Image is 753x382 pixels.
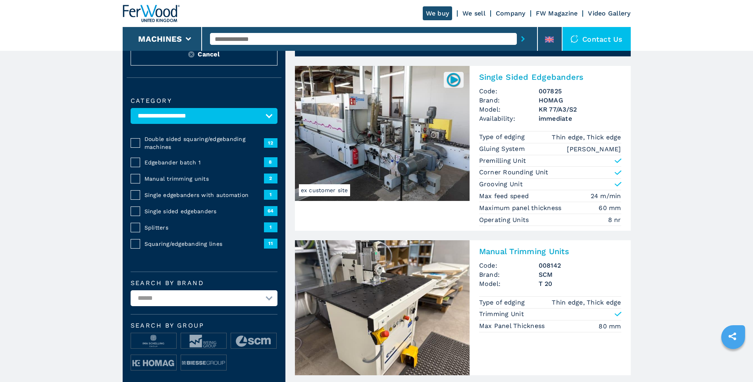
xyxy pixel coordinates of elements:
span: 64 [264,206,277,216]
h2: Manual Trimming Units [479,247,621,256]
button: submit-button [517,30,529,48]
span: Cancel [198,50,220,59]
em: Thin edge, Thick edge [552,298,621,307]
a: Single Sided Edgebanders HOMAG KR 77/A3/S2ex customer site007825Single Sided EdgebandersCode:0078... [295,66,631,231]
img: image [181,333,226,349]
span: 1 [264,222,277,232]
p: Grooving Unit [479,180,523,189]
span: Model: [479,279,539,288]
span: Availability: [479,114,539,123]
img: image [231,333,276,349]
label: Search by brand [131,280,277,286]
p: Trimming Unit [479,310,524,318]
span: Single edgebanders with automation [144,191,264,199]
span: Splitters [144,224,264,232]
a: Company [496,10,526,17]
em: 80 mm [599,322,621,331]
h3: KR 77/A3/S2 [539,105,621,114]
img: Single Sided Edgebanders HOMAG KR 77/A3/S2 [295,66,470,201]
span: 1 [264,190,277,199]
p: Type of edging [479,298,527,307]
a: Video Gallery [588,10,630,17]
h3: 008142 [539,261,621,270]
a: We sell [462,10,485,17]
em: 60 mm [599,203,621,212]
p: Type of edging [479,133,527,141]
p: Operating Units [479,216,531,224]
iframe: Chat [719,346,747,376]
span: Code: [479,261,539,270]
a: We buy [423,6,453,20]
img: Contact us [570,35,578,43]
p: Gluing System [479,145,527,153]
div: Contact us [562,27,631,51]
span: 11 [264,239,277,248]
span: Edgebander batch 1 [144,158,264,166]
img: image [181,355,226,371]
span: Model: [479,105,539,114]
a: FW Magazine [536,10,578,17]
img: Ferwood [123,5,180,22]
span: Search by group [131,322,277,329]
img: 007825 [446,72,461,87]
em: 8 nr [608,215,621,224]
em: Thin edge, Thick edge [552,133,621,142]
span: 2 [264,174,277,183]
button: ResetCancel [131,43,277,66]
span: Brand: [479,96,539,105]
span: Brand: [479,270,539,279]
span: Code: [479,87,539,96]
p: Premilling Unit [479,156,526,165]
a: Manual Trimming Units SCM T 20Manual Trimming UnitsCode:008142Brand:SCMModel:T 20Type of edging T... [295,240,631,375]
label: Category [131,98,277,104]
img: image [131,355,176,371]
span: Manual trimming units [144,175,264,183]
span: Squaring/edgebanding lines [144,240,264,248]
span: 12 [264,138,277,148]
p: Max Panel Thickness [479,322,547,330]
h3: SCM [539,270,621,279]
em: [PERSON_NAME] [567,145,621,154]
span: Single sided edgebanders [144,207,264,215]
span: 8 [264,157,277,167]
p: Maximum panel thickness [479,204,564,212]
span: ex customer site [299,184,350,196]
em: 24 m/min [591,191,621,201]
h2: Single Sided Edgebanders [479,72,621,82]
img: Manual Trimming Units SCM T 20 [295,240,470,375]
p: Corner Rounding Unit [479,168,549,177]
span: immediate [539,114,621,123]
img: image [131,333,176,349]
img: Reset [188,51,195,58]
h3: 007825 [539,87,621,96]
h3: HOMAG [539,96,621,105]
a: sharethis [722,326,742,346]
button: Machines [138,34,182,44]
p: Max feed speed [479,192,531,201]
span: Double sided squaring/edgebanding machines [144,135,264,151]
h3: T 20 [539,279,621,288]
